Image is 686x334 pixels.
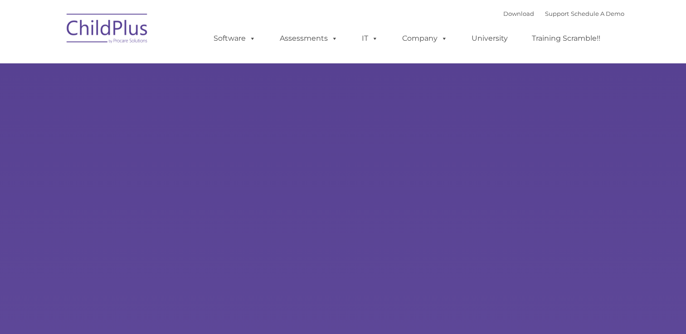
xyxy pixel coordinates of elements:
a: Software [204,29,265,48]
a: Company [393,29,457,48]
a: Schedule A Demo [571,10,624,17]
a: Assessments [271,29,347,48]
a: Download [503,10,534,17]
a: Support [545,10,569,17]
font: | [503,10,624,17]
a: University [462,29,517,48]
img: ChildPlus by Procare Solutions [62,7,153,52]
a: IT [353,29,387,48]
a: Training Scramble!! [523,29,609,48]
